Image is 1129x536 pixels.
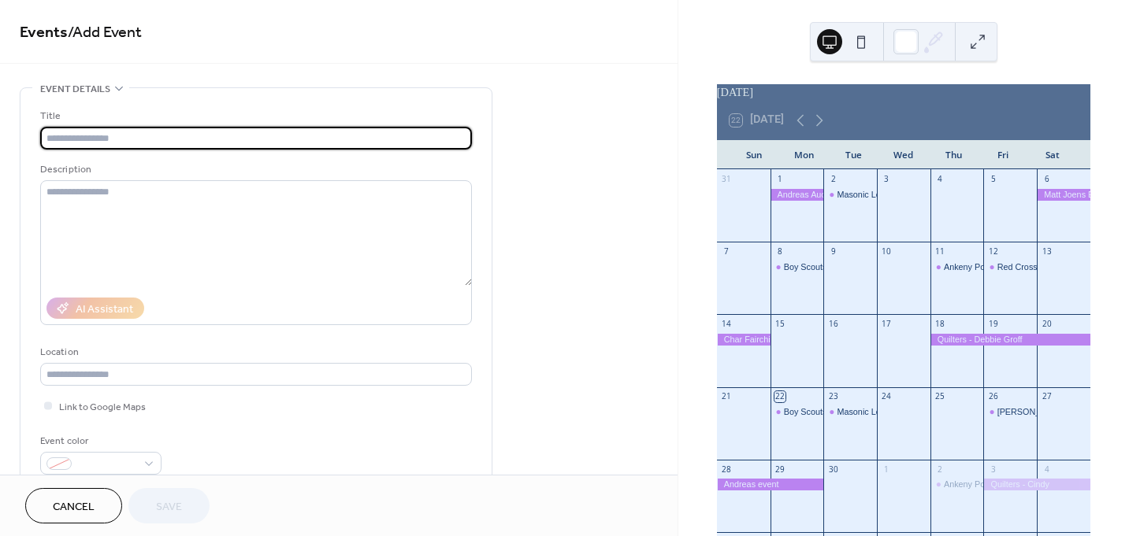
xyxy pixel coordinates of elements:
div: 14 [721,319,732,330]
div: Red Cross Blood Drive [983,261,1037,273]
div: Description [40,161,469,178]
div: 22 [774,391,785,402]
div: 10 [881,246,892,257]
div: 8 [774,246,785,257]
div: Quilters - Cindy [983,479,1090,490]
div: Andreas event [717,479,823,490]
div: 19 [988,319,999,330]
div: 28 [721,464,732,475]
div: 3 [988,464,999,475]
div: 25 [934,391,945,402]
div: 4 [934,174,945,185]
div: 15 [774,319,785,330]
div: 16 [828,319,839,330]
div: 5 [988,174,999,185]
div: 27 [1042,391,1053,402]
div: 11 [934,246,945,257]
div: Masonic Lodge Meeting [823,189,877,201]
div: 18 [934,319,945,330]
div: Quilters - Debbie Groff [930,334,1090,346]
div: Sun [730,140,779,170]
div: Red Cross Blood Drive [997,261,1084,273]
div: 9 [828,246,839,257]
div: Wed [878,140,928,170]
div: Mon [779,140,829,170]
div: Boy Scouts Meeting [784,406,860,418]
div: Boy Scouts Meeting [771,406,824,418]
div: 24 [881,391,892,402]
div: Boy Scouts Meeting [784,261,860,273]
div: [DATE] [717,84,1090,102]
div: 17 [881,319,892,330]
div: 12 [988,246,999,257]
div: Fri [979,140,1028,170]
div: Sat [1028,140,1078,170]
div: 23 [828,391,839,402]
div: 13 [1042,246,1053,257]
div: Tue [829,140,878,170]
div: Laure Ellis [983,406,1037,418]
div: Masonic Lodge Meeting [823,406,877,418]
div: 7 [721,246,732,257]
div: 26 [988,391,999,402]
div: Boy Scouts Meeting [771,261,824,273]
span: Cancel [53,499,95,516]
button: Cancel [25,488,122,523]
div: Masonic Lodge Meeting [837,189,927,201]
div: Title [40,108,469,124]
div: 20 [1042,319,1053,330]
div: 1 [774,174,785,185]
div: Thu [928,140,978,170]
div: 2 [828,174,839,185]
span: / Add Event [68,17,142,48]
div: 1 [881,464,892,475]
div: 31 [721,174,732,185]
div: 2 [934,464,945,475]
div: Matt Joens Event [1037,189,1090,201]
div: Char Fairchild Event [717,334,771,346]
div: 3 [881,174,892,185]
span: Event details [40,81,110,98]
div: Event color [40,433,158,449]
div: Ankeny Post 42 Legion Meeting [944,479,1064,490]
div: 4 [1042,464,1053,475]
div: [PERSON_NAME] [997,406,1068,418]
div: 29 [774,464,785,475]
div: 30 [828,464,839,475]
div: Masonic Lodge Meeting [837,406,927,418]
div: 21 [721,391,732,402]
div: 6 [1042,174,1053,185]
div: Location [40,344,469,360]
div: Ankeny Post 42 Legion Meeting [930,479,984,490]
a: Events [20,17,68,48]
div: Andreas Auction [771,189,824,201]
div: Ankeny Post 42 Legion Meeting [930,261,984,273]
span: Link to Google Maps [59,399,146,416]
div: Ankeny Post 42 Legion Meeting [944,261,1064,273]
